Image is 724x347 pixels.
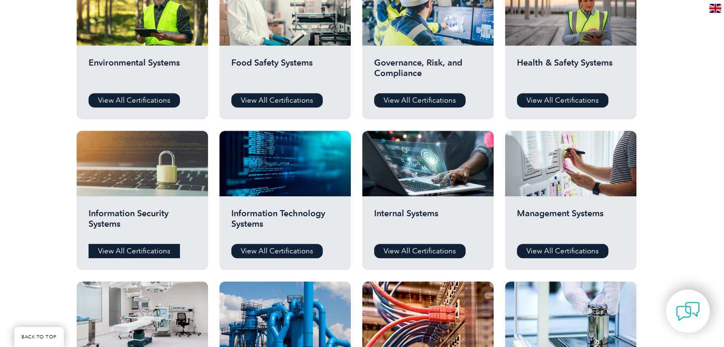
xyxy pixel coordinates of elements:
a: View All Certifications [231,93,323,107]
a: View All Certifications [89,93,180,107]
a: View All Certifications [374,244,466,258]
a: View All Certifications [89,244,180,258]
h2: Internal Systems [374,208,482,237]
h2: Management Systems [517,208,625,237]
h2: Environmental Systems [89,58,196,86]
a: View All Certifications [517,244,608,258]
h2: Health & Safety Systems [517,58,625,86]
a: View All Certifications [374,93,466,107]
h2: Information Technology Systems [231,208,339,237]
a: View All Certifications [517,93,608,107]
a: View All Certifications [231,244,323,258]
h2: Information Security Systems [89,208,196,237]
h2: Food Safety Systems [231,58,339,86]
a: BACK TO TOP [14,327,64,347]
h2: Governance, Risk, and Compliance [374,58,482,86]
img: contact-chat.png [676,299,700,323]
img: en [709,4,721,13]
